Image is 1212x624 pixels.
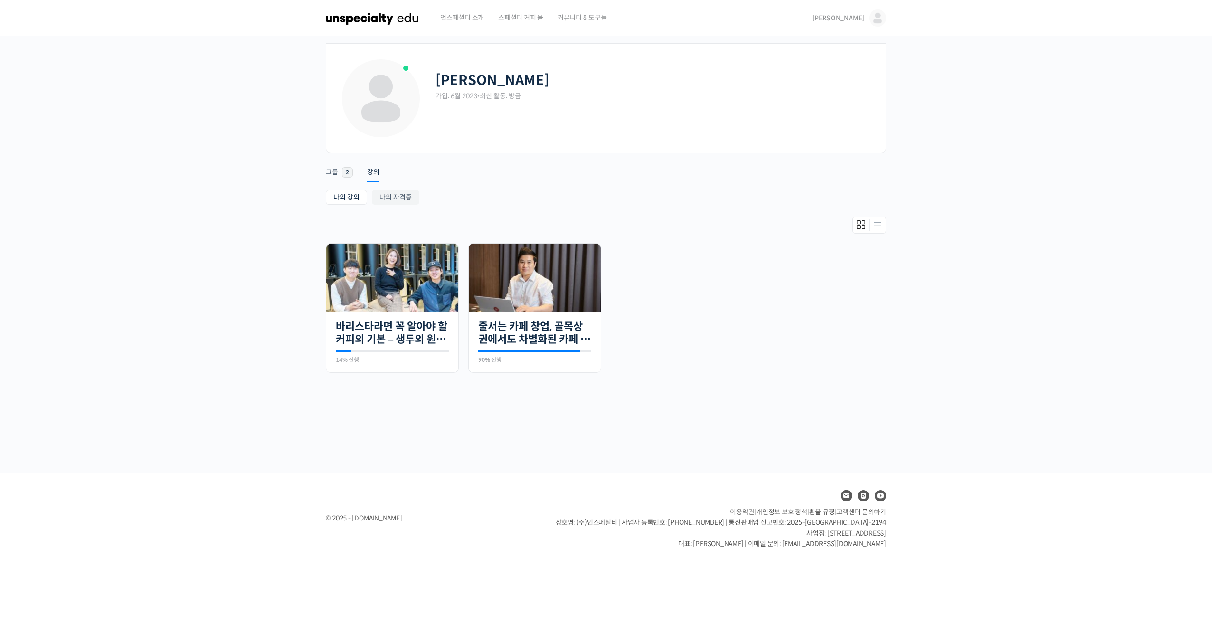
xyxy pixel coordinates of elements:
[326,190,886,207] nav: Sub Menu
[809,508,835,516] a: 환불 규정
[478,357,591,363] div: 90% 진행
[326,190,367,205] a: 나의 강의
[341,58,421,139] img: Profile photo of 이단혁
[336,320,449,346] a: 바리스타라면 꼭 알아야 할 커피의 기본 – 생두의 원산지별 특징부터 구입, 품질 관리까지
[836,508,886,516] span: 고객센터 문의하기
[326,156,886,180] nav: Primary menu
[556,507,886,549] p: | | | 상호명: (주)언스페셜티 | 사업자 등록번호: [PHONE_NUMBER] | 통신판매업 신고번호: 2025-[GEOGRAPHIC_DATA]-2194 사업장: [ST...
[326,512,532,525] div: © 2025 - [DOMAIN_NAME]
[342,167,353,178] span: 2
[436,92,871,101] div: 가입: 6월 2023 최신 활동: 방금
[372,190,419,205] a: 나의 자격증
[367,156,379,180] a: 강의
[812,14,864,22] span: [PERSON_NAME]
[436,72,549,89] h2: [PERSON_NAME]
[852,217,886,234] div: Members directory secondary navigation
[478,320,591,346] a: 줄서는 카페 창업, 골목상권에서도 차별화된 카페 창업하기
[367,168,379,182] div: 강의
[730,508,754,516] a: 이용약관
[336,357,449,363] div: 14% 진행
[326,168,338,182] div: 그룹
[477,92,480,100] span: •
[756,508,807,516] a: 개인정보 보호 정책
[326,156,353,180] a: 그룹 2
